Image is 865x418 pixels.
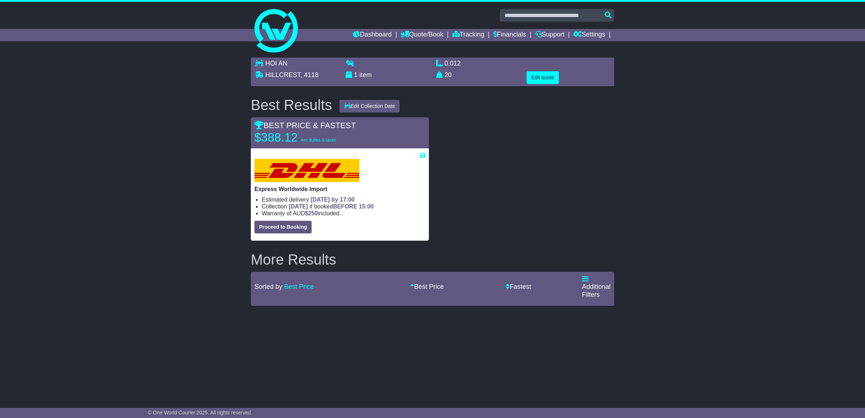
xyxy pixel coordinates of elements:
span: HILLCREST [265,71,300,79]
span: HOI AN [265,60,287,67]
a: Settings [573,29,605,41]
span: 15:00 [359,203,374,210]
button: Edit Collection Date [339,100,400,113]
span: © One World Courier 2025. All rights reserved. [148,410,252,415]
p: Express Worldwide Import [254,186,425,193]
a: Dashboard [353,29,392,41]
a: Financials [493,29,526,41]
span: BEFORE [333,203,357,210]
span: 0.012 [444,60,461,67]
img: DHL: Express Worldwide Import [254,159,359,182]
span: [DATE] by 17:00 [311,197,355,203]
a: Fastest [506,283,531,290]
span: if booked [289,203,374,210]
li: Collection [262,203,425,210]
span: exc duties & taxes [301,138,336,143]
a: Best Price [410,283,444,290]
a: Quote/Book [401,29,443,41]
span: 20 [444,71,452,79]
a: Additional Filters [582,275,611,298]
span: $ [305,210,318,216]
span: 250 [308,210,318,216]
span: BEST PRICE & FASTEST [254,121,356,130]
a: Support [535,29,565,41]
li: Warranty of AUD included. [262,210,425,217]
h2: More Results [251,252,614,267]
a: Tracking [452,29,484,41]
span: item [359,71,372,79]
span: Sorted by [254,283,282,290]
button: Proceed to Booking [254,221,312,233]
p: $388.12 [254,130,345,145]
span: , 4118 [300,71,318,79]
a: Best Price [284,283,314,290]
li: Estimated delivery [262,196,425,203]
button: Edit quote [527,71,559,84]
div: Best Results [247,97,336,113]
span: [DATE] [289,203,308,210]
span: 1 [354,71,358,79]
